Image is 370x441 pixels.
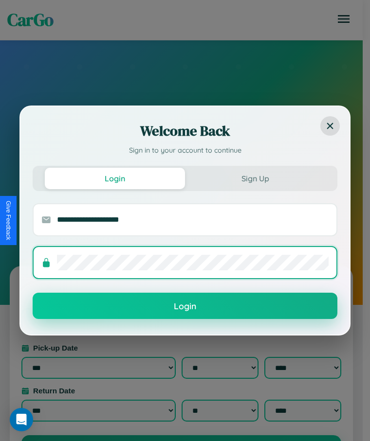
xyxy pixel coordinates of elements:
button: Login [33,293,337,319]
div: Give Feedback [5,201,12,240]
div: Open Intercom Messenger [10,408,33,431]
button: Sign Up [185,168,325,189]
button: Login [45,168,185,189]
p: Sign in to your account to continue [33,145,337,156]
h2: Welcome Back [33,121,337,141]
